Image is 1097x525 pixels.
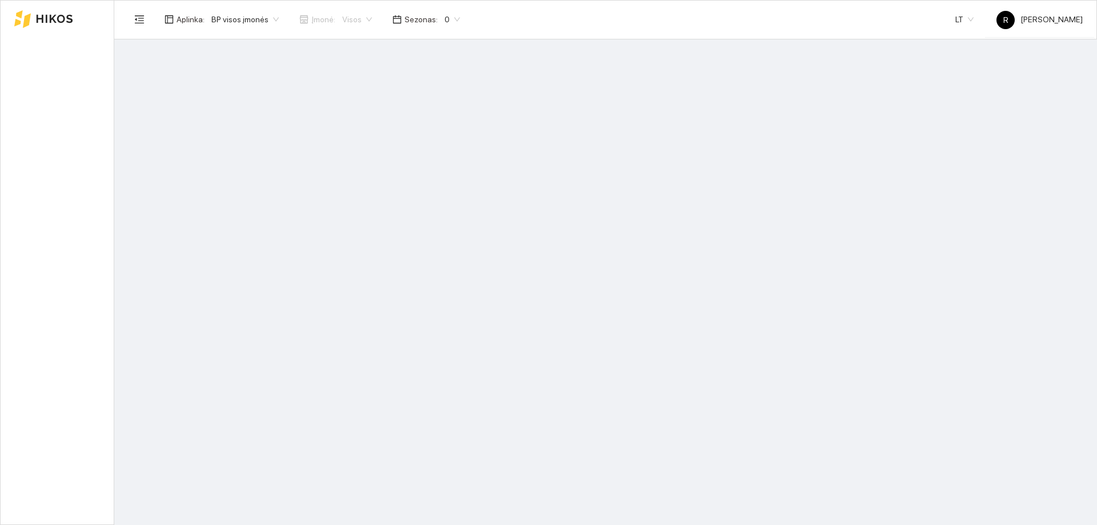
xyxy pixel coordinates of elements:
[996,15,1083,24] span: [PERSON_NAME]
[311,13,335,26] span: Įmonė :
[211,11,279,28] span: BP visos įmonės
[393,15,402,24] span: calendar
[134,14,145,25] span: menu-fold
[128,8,151,31] button: menu-fold
[955,11,974,28] span: LT
[1003,11,1008,29] span: R
[177,13,205,26] span: Aplinka :
[445,11,460,28] span: 0
[299,15,309,24] span: shop
[165,15,174,24] span: layout
[405,13,438,26] span: Sezonas :
[342,11,372,28] span: Visos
